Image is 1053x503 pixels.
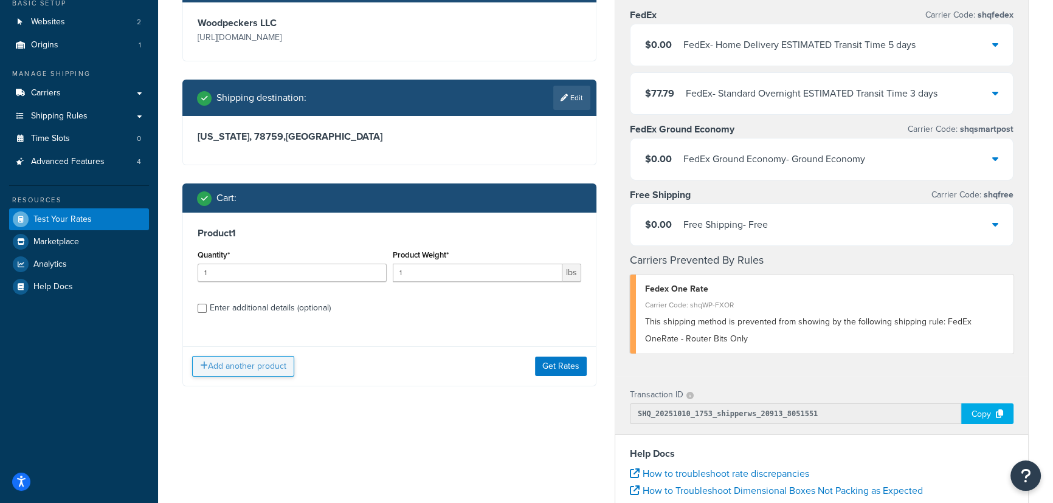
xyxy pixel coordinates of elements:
button: Get Rates [535,357,587,376]
h2: Cart : [216,193,236,204]
span: Time Slots [31,134,70,144]
p: Transaction ID [630,386,683,403]
span: Shipping Rules [31,111,88,121]
span: Origins [31,40,58,50]
h2: Shipping destination : [216,92,306,103]
span: Advanced Features [31,157,105,167]
div: Manage Shipping [9,69,149,79]
div: FedEx Ground Economy - Ground Economy [683,151,865,168]
span: $0.00 [645,152,672,166]
input: 0 [198,264,387,282]
a: Shipping Rules [9,105,149,128]
div: Resources [9,195,149,205]
span: 2 [137,17,141,27]
h3: [US_STATE], 78759 , [GEOGRAPHIC_DATA] [198,131,581,143]
span: shqfree [981,188,1013,201]
a: Test Your Rates [9,208,149,230]
p: Carrier Code: [908,121,1013,138]
input: Enter additional details (optional) [198,304,207,313]
span: shqfedex [975,9,1013,21]
div: Enter additional details (optional) [210,299,331,317]
button: Add another product [192,356,294,377]
span: Analytics [33,259,67,270]
h3: FedEx Ground Economy [630,123,734,135]
li: Advanced Features [9,151,149,173]
a: Marketplace [9,231,149,253]
p: Carrier Code: [931,186,1013,204]
li: Websites [9,11,149,33]
div: FedEx - Standard Overnight ESTIMATED Transit Time 3 days [686,85,937,102]
a: Help Docs [9,276,149,298]
h4: Carriers Prevented By Rules [630,252,1013,269]
h3: FedEx [630,9,657,21]
span: Carriers [31,88,61,98]
a: How to troubleshoot rate discrepancies [630,467,809,481]
div: Copy [961,403,1013,424]
span: Help Docs [33,282,73,292]
span: This shipping method is prevented from showing by the following shipping rule: FedEx OneRate - Ro... [645,315,972,345]
a: Advanced Features4 [9,151,149,173]
li: Origins [9,34,149,56]
div: Free Shipping - Free [683,216,768,233]
span: Test Your Rates [33,214,92,225]
span: $0.00 [645,38,672,52]
a: Time Slots0 [9,128,149,150]
span: $0.00 [645,217,672,231]
span: 1 [139,40,141,50]
span: Marketplace [33,237,79,247]
span: shqsmartpost [958,123,1013,135]
span: 0 [137,134,141,144]
div: Carrier Code: shqWP-FXOR [645,296,1004,313]
span: lbs [562,264,581,282]
label: Quantity* [198,250,230,259]
li: Time Slots [9,128,149,150]
h3: Free Shipping [630,189,691,201]
a: Edit [553,86,590,110]
h4: Help Docs [630,447,1013,461]
a: Websites2 [9,11,149,33]
h3: Product 1 [198,227,581,239]
p: [URL][DOMAIN_NAME] [198,29,387,46]
h3: Woodpeckers LLC [198,17,387,29]
div: Fedex One Rate [645,281,1004,298]
p: Carrier Code: [925,7,1013,24]
span: $77.79 [645,86,674,100]
a: How to Troubleshoot Dimensional Boxes Not Packing as Expected [630,484,923,498]
a: Origins1 [9,34,149,56]
a: Carriers [9,82,149,104]
div: FedEx - Home Delivery ESTIMATED Transit Time 5 days [683,36,916,53]
span: Websites [31,17,65,27]
input: 0.00 [393,264,563,282]
button: Open Resource Center [1010,460,1041,491]
label: Product Weight* [393,250,449,259]
a: Analytics [9,253,149,275]
span: 4 [137,157,141,167]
